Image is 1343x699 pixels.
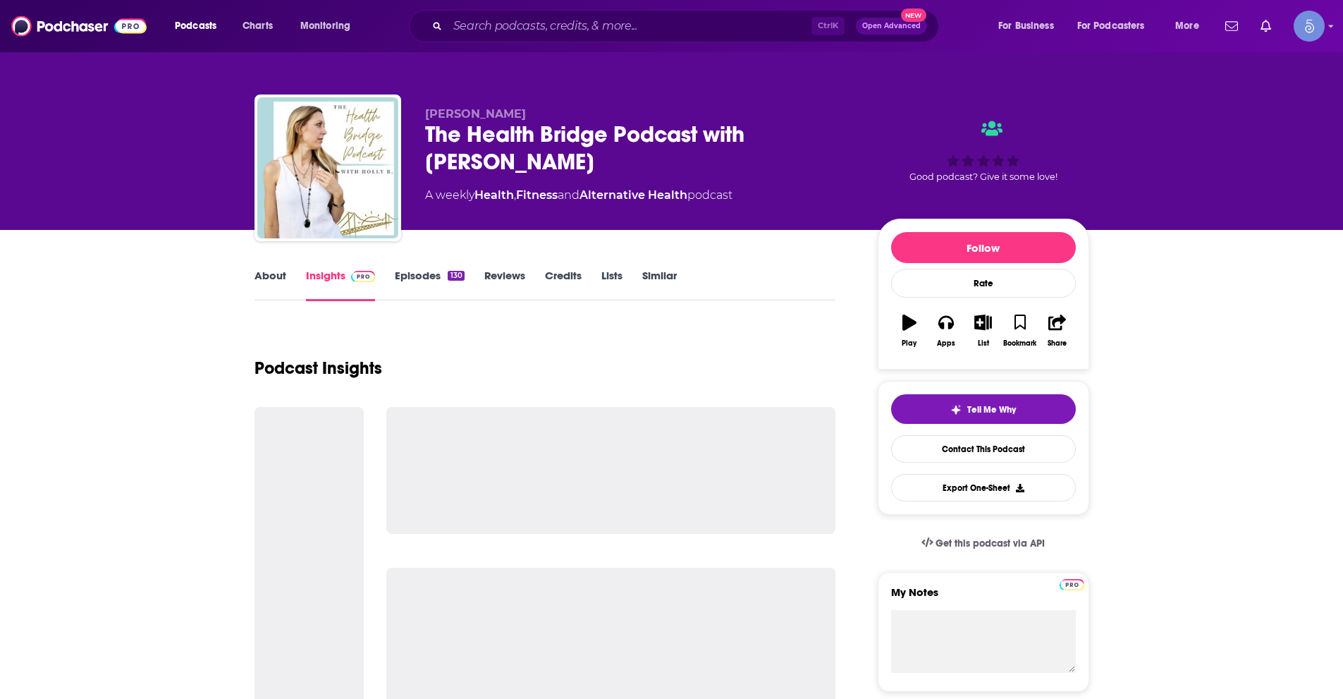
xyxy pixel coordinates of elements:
[425,107,526,121] span: [PERSON_NAME]
[425,187,732,204] div: A weekly podcast
[936,537,1045,549] span: Get this podcast via API
[165,15,235,37] button: open menu
[1003,339,1036,348] div: Bookmark
[1175,16,1199,36] span: More
[175,16,216,36] span: Podcasts
[395,269,464,301] a: Episodes130
[290,15,369,37] button: open menu
[484,269,525,301] a: Reviews
[862,23,921,30] span: Open Advanced
[642,269,677,301] a: Similar
[300,16,350,36] span: Monitoring
[558,188,579,202] span: and
[545,269,582,301] a: Credits
[901,8,926,22] span: New
[811,17,845,35] span: Ctrl K
[474,188,514,202] a: Health
[601,269,623,301] a: Lists
[891,474,1076,502] button: Export One-Sheet
[1294,11,1325,42] img: User Profile
[1165,15,1217,37] button: open menu
[964,305,1001,356] button: List
[891,232,1076,263] button: Follow
[1068,15,1165,37] button: open menu
[1060,579,1084,590] img: Podchaser Pro
[902,339,916,348] div: Play
[233,15,281,37] a: Charts
[1038,305,1075,356] button: Share
[1060,577,1084,590] a: Pro website
[448,15,811,37] input: Search podcasts, credits, & more...
[255,358,382,379] h1: Podcast Insights
[891,269,1076,298] div: Rate
[514,188,516,202] span: ,
[516,188,558,202] a: Fitness
[856,18,927,35] button: Open AdvancedNew
[351,271,376,282] img: Podchaser Pro
[891,435,1076,463] a: Contact This Podcast
[988,15,1072,37] button: open menu
[891,394,1076,424] button: tell me why sparkleTell Me Why
[422,10,952,42] div: Search podcasts, credits, & more...
[243,16,273,36] span: Charts
[1048,339,1067,348] div: Share
[950,404,962,415] img: tell me why sparkle
[1255,14,1277,38] a: Show notifications dropdown
[910,526,1057,561] a: Get this podcast via API
[257,97,398,238] img: The Health Bridge Podcast with Holly B.
[11,13,147,39] img: Podchaser - Follow, Share and Rate Podcasts
[1002,305,1038,356] button: Bookmark
[891,305,928,356] button: Play
[928,305,964,356] button: Apps
[967,404,1016,415] span: Tell Me Why
[1294,11,1325,42] span: Logged in as Spiral5-G1
[909,171,1057,182] span: Good podcast? Give it some love!
[937,339,955,348] div: Apps
[1220,14,1244,38] a: Show notifications dropdown
[998,16,1054,36] span: For Business
[448,271,464,281] div: 130
[579,188,687,202] a: Alternative Health
[978,339,989,348] div: List
[255,269,286,301] a: About
[891,585,1076,610] label: My Notes
[306,269,376,301] a: InsightsPodchaser Pro
[1294,11,1325,42] button: Show profile menu
[878,107,1089,195] div: Good podcast? Give it some love!
[1077,16,1145,36] span: For Podcasters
